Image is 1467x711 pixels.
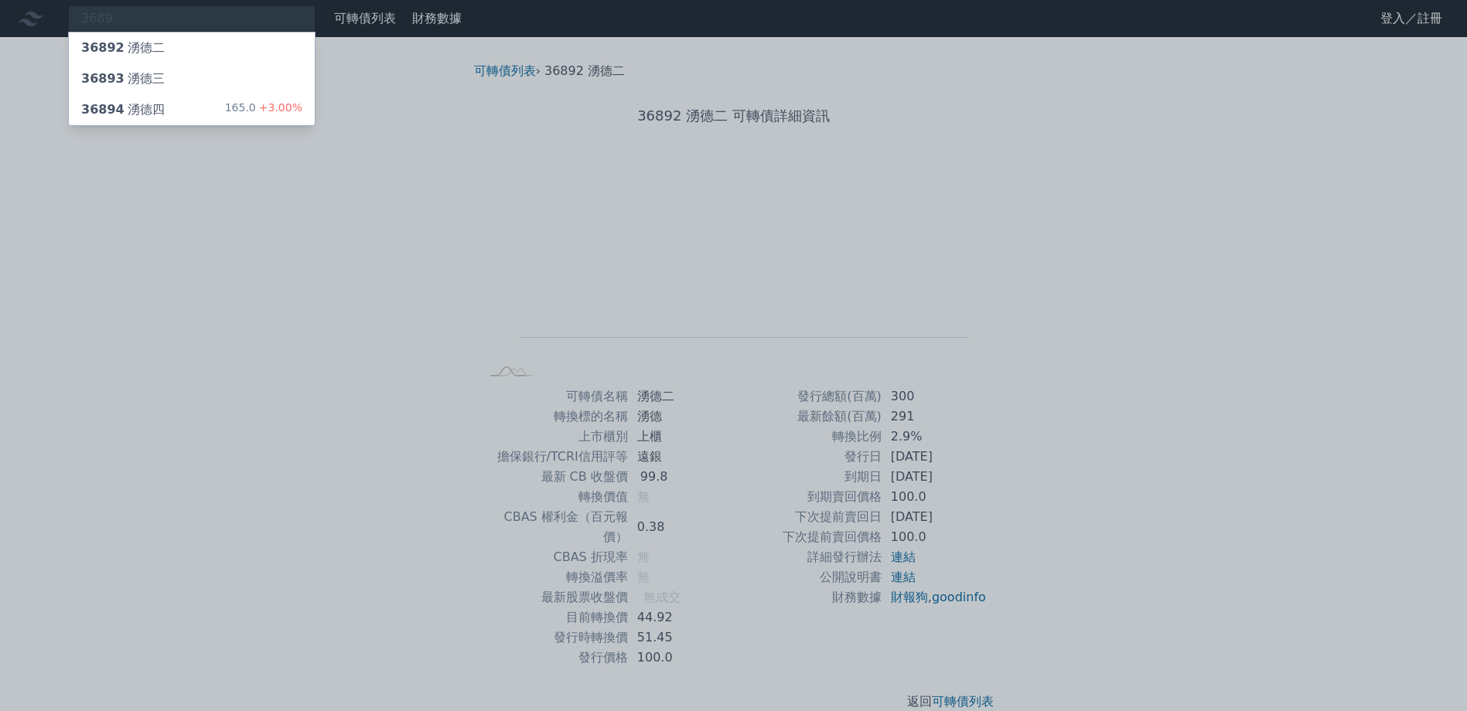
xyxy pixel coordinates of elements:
div: 湧德二 [81,39,165,57]
div: 165.0 [225,100,302,119]
span: 36892 [81,40,125,55]
span: +3.00% [256,101,302,114]
div: 湧德四 [81,100,165,119]
span: 36893 [81,71,125,86]
div: 湧德三 [81,70,165,88]
a: 36892湧德二 [69,32,315,63]
a: 36893湧德三 [69,63,315,94]
span: 36894 [81,102,125,117]
a: 36894湧德四 165.0+3.00% [69,94,315,125]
